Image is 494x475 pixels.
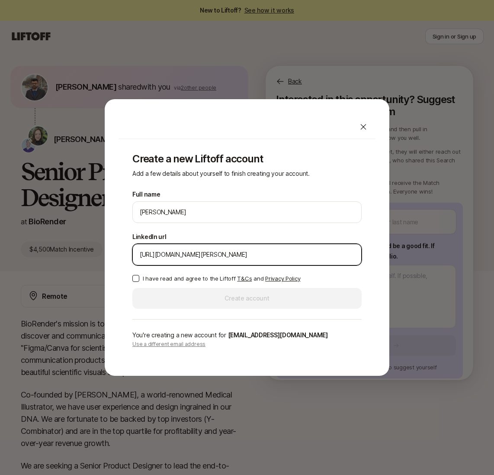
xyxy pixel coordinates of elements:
[143,274,300,283] p: I have read and agree to the Liftoff and
[132,153,362,165] p: Create a new Liftoff account
[228,331,328,339] span: [EMAIL_ADDRESS][DOMAIN_NAME]
[237,275,252,282] a: T&Cs
[132,189,160,200] label: Full name
[132,330,362,340] p: You're creating a new account for
[132,168,362,179] p: Add a few details about yourself to finish creating your account.
[132,275,139,282] button: I have read and agree to the Liftoff T&Cs and Privacy Policy
[140,249,354,260] input: e.g. https://www.linkedin.com/in/melanie-perkins
[265,275,300,282] a: Privacy Policy
[132,225,283,226] p: We'll use [PERSON_NAME] as your preferred name.
[132,232,167,242] label: LinkedIn url
[140,207,354,217] input: e.g. Melanie Perkins
[132,340,362,348] p: Use a different email address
